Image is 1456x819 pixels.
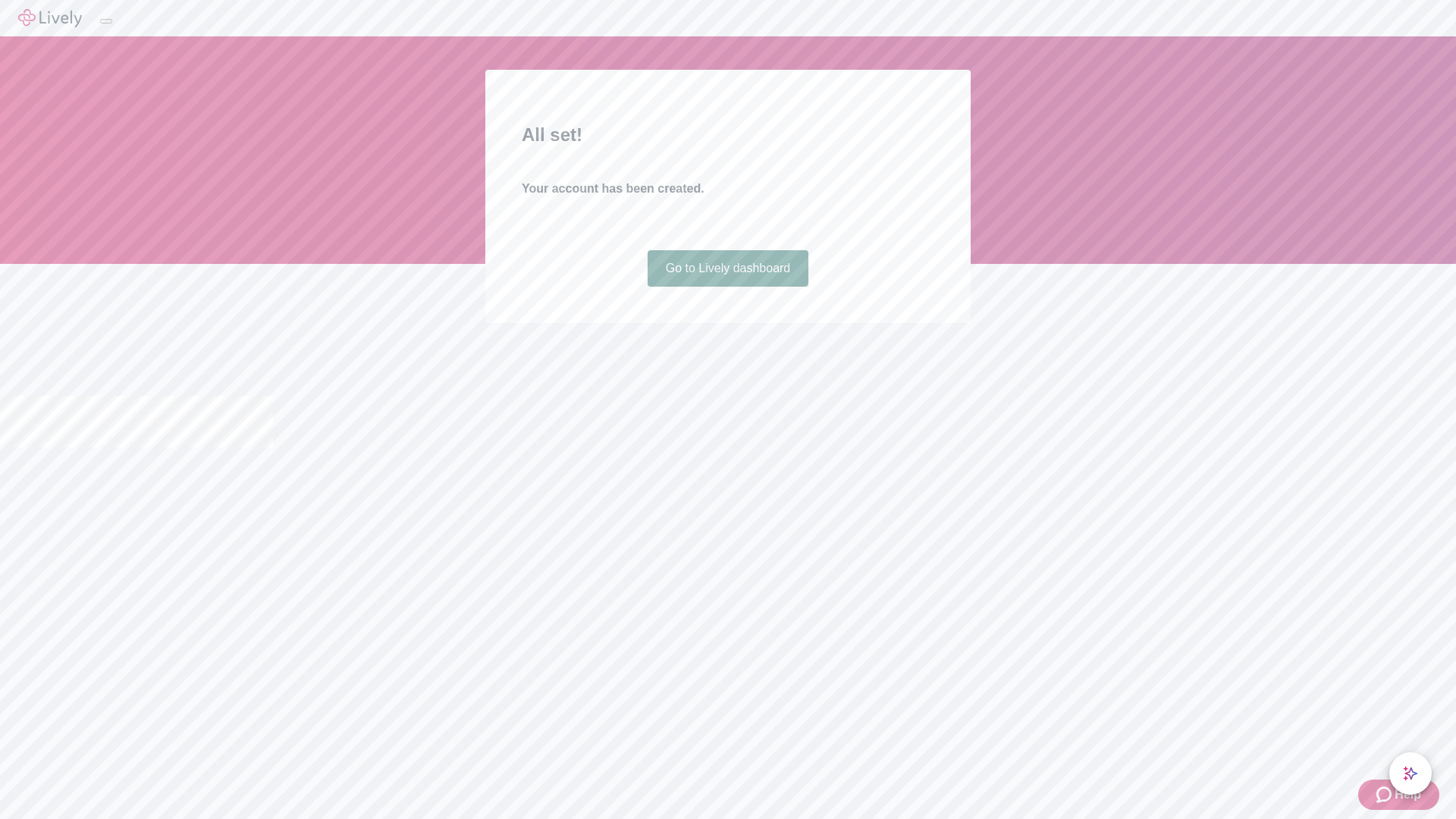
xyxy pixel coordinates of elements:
[1395,786,1421,804] span: Help
[1376,786,1395,804] svg: Zendesk support icon
[1358,780,1439,810] button: Zendesk support iconHelp
[1403,766,1418,781] svg: Lively AI Assistant
[1389,752,1432,795] button: chat
[18,9,82,27] img: Lively
[100,19,112,24] button: Log out
[648,250,809,287] a: Go to Lively dashboard
[522,121,934,149] h2: All set!
[522,180,934,198] h4: Your account has been created.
